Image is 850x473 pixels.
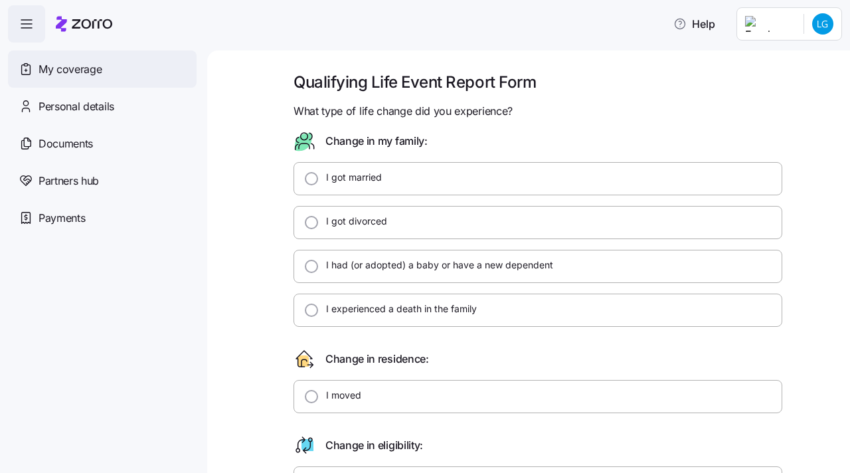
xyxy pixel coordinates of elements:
[325,437,423,454] span: Change in eligibility:
[318,171,382,184] label: I got married
[294,72,782,92] h1: Qualifying Life Event Report Form
[8,162,197,199] a: Partners hub
[8,50,197,88] a: My coverage
[39,136,93,152] span: Documents
[318,302,477,316] label: I experienced a death in the family
[39,61,102,78] span: My coverage
[39,98,114,115] span: Personal details
[318,215,387,228] label: I got divorced
[39,173,99,189] span: Partners hub
[325,133,428,149] span: Change in my family:
[318,258,553,272] label: I had (or adopted) a baby or have a new dependent
[318,389,361,402] label: I moved
[294,103,513,120] span: What type of life change did you experience?
[39,210,85,227] span: Payments
[325,351,429,367] span: Change in residence:
[8,88,197,125] a: Personal details
[673,16,715,32] span: Help
[8,125,197,162] a: Documents
[812,13,833,35] img: 1ea1e8c37e260f6b941067212286fb60
[745,16,793,32] img: Employer logo
[663,11,726,37] button: Help
[8,199,197,236] a: Payments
